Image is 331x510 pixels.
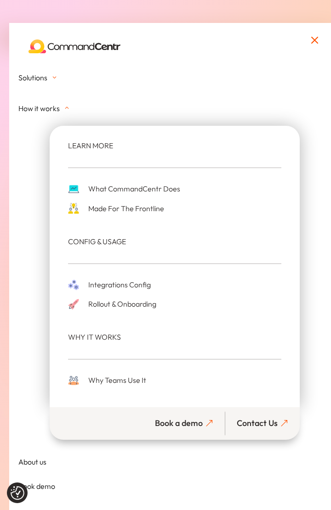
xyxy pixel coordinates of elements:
[18,449,331,475] a: About us
[18,101,60,115] span: How it works
[18,95,331,121] a: How it works
[11,486,24,500] img: Revisit consent button
[18,479,331,493] a: Book demo
[86,183,180,195] span: What CommandCentr Does
[68,374,146,387] a: Why Teams Use It
[18,479,55,493] span: Book demo
[68,331,281,343] p: WHY IT WORKS
[18,455,46,469] span: About us
[307,33,322,48] button: M
[18,71,47,84] span: Solutions
[86,298,156,310] span: Rollout & Onboarding
[18,64,331,90] a: Solutions
[86,202,164,215] span: Made For The Frontline
[148,411,220,436] a: Book a demo
[86,374,146,387] span: Why Teams Use It
[68,235,281,247] p: CONFIG & USAGE
[68,183,180,195] a: What CommandCentr Does
[68,279,151,291] a: Integrations Config
[68,140,281,151] p: LEARN MORE
[225,411,295,436] a: Contact Us
[86,279,151,291] span: Integrations Config
[68,298,156,310] a: Rollout & Onboarding
[68,202,164,215] a: Made For The Frontline
[11,486,24,500] button: Consent Preferences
